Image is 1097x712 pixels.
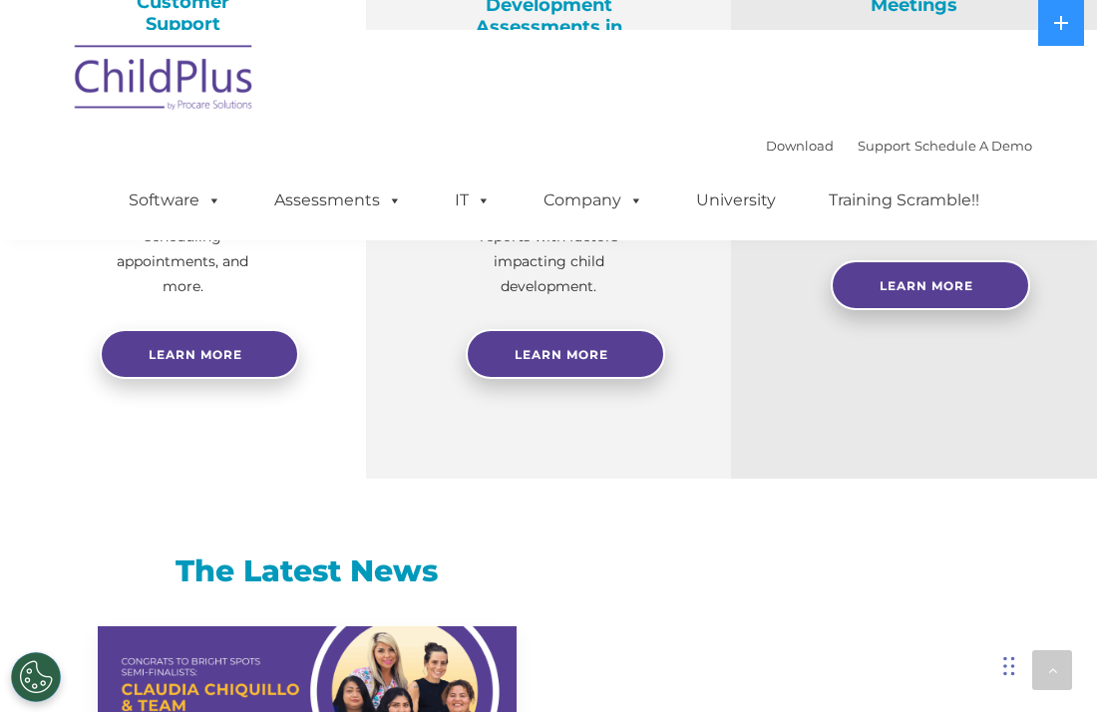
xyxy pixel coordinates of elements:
span: Learn More [515,347,608,362]
div: Drag [1003,636,1015,696]
iframe: Chat Widget [771,497,1097,712]
a: Company [524,180,663,220]
a: Learn more [100,329,299,379]
button: Cookies Settings [11,652,61,702]
a: IT [435,180,511,220]
img: ChildPlus by Procare Solutions [65,31,264,131]
a: Download [766,138,834,154]
a: Training Scramble!! [809,180,999,220]
a: Schedule A Demo [914,138,1032,154]
a: Learn More [831,260,1030,310]
font: | [766,138,1032,154]
a: Assessments [254,180,422,220]
a: Support [858,138,911,154]
a: Learn More [466,329,665,379]
span: Learn More [880,278,973,293]
span: Learn more [149,347,242,362]
a: Software [109,180,241,220]
a: University [676,180,796,220]
h3: The Latest News [98,551,517,591]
